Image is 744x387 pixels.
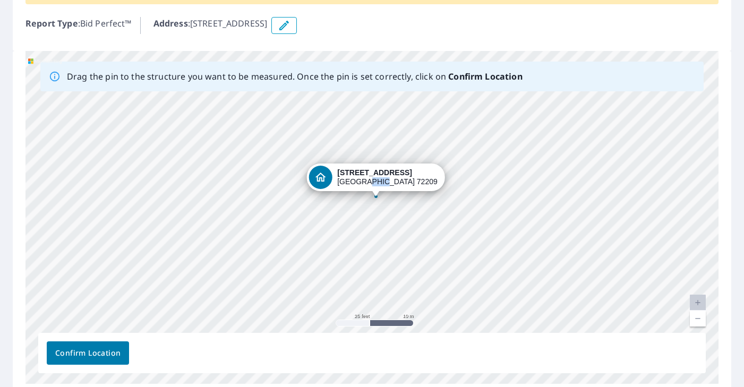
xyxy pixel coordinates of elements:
b: Address [153,18,188,29]
p: : Bid Perfect™ [25,17,132,34]
span: Confirm Location [55,347,121,360]
div: Dropped pin, building 1, Residential property, 6408 Tulip Rd Little Rock, AR 72209 [306,164,445,196]
p: Drag the pin to the structure you want to be measured. Once the pin is set correctly, click on [67,70,523,83]
a: Current Level 20, Zoom In Disabled [690,295,706,311]
b: Report Type [25,18,78,29]
div: [GEOGRAPHIC_DATA] 72209 [337,168,438,186]
button: Confirm Location [47,341,129,365]
strong: [STREET_ADDRESS] [337,168,412,177]
p: : [STREET_ADDRESS] [153,17,268,34]
b: Confirm Location [448,71,522,82]
a: Current Level 20, Zoom Out [690,311,706,326]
